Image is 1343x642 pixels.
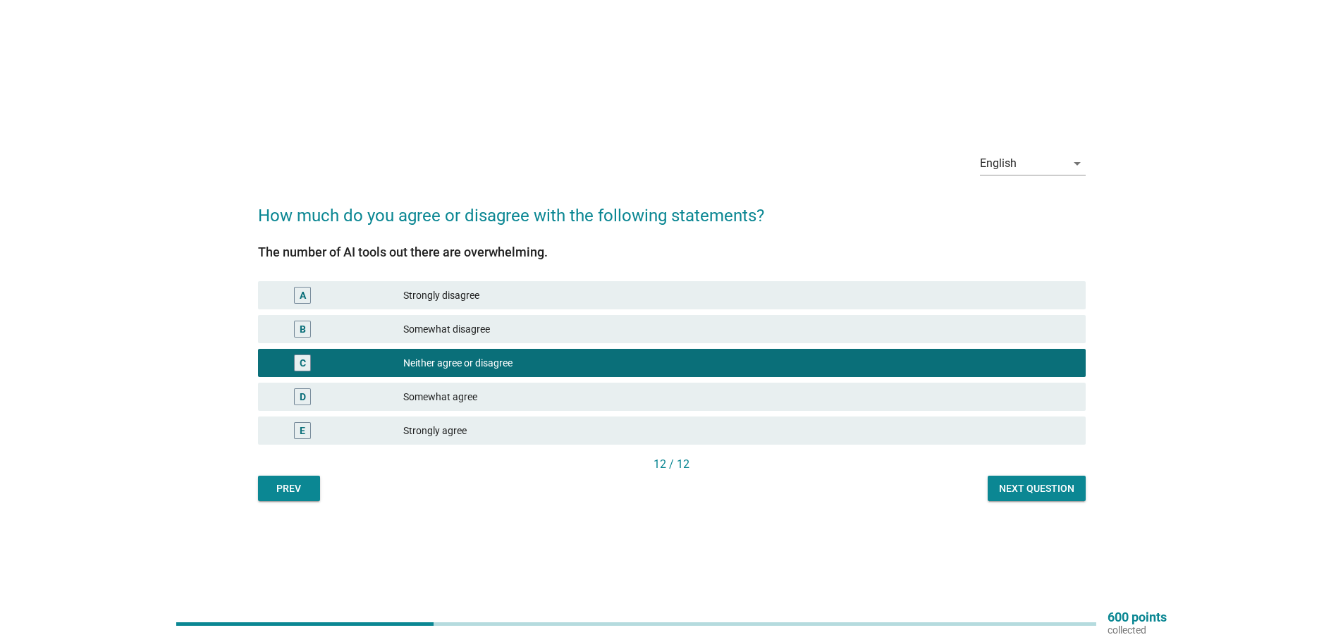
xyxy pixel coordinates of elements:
[1108,624,1167,636] p: collected
[403,354,1074,371] div: Neither agree or disagree
[258,189,1086,228] h2: How much do you agree or disagree with the following statements?
[269,481,309,496] div: Prev
[403,388,1074,405] div: Somewhat agree
[300,424,305,438] div: E
[980,157,1017,170] div: English
[258,242,1086,261] div: The number of AI tools out there are overwhelming.
[300,356,306,371] div: C
[999,481,1074,496] div: Next question
[300,322,306,337] div: B
[403,287,1074,304] div: Strongly disagree
[1069,155,1086,172] i: arrow_drop_down
[403,422,1074,439] div: Strongly agree
[258,476,320,501] button: Prev
[988,476,1086,501] button: Next question
[403,321,1074,338] div: Somewhat disagree
[258,456,1086,473] div: 12 / 12
[300,288,306,303] div: A
[300,390,306,405] div: D
[1108,611,1167,624] p: 600 points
